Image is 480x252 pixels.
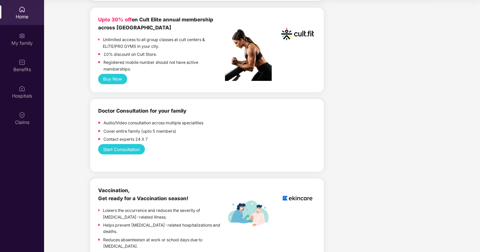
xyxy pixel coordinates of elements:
b: Doctor Consultation for your family [98,108,186,114]
img: svg+xml;base64,PHN2ZyBpZD0iQ2xhaW0iIHhtbG5zPSJodHRwOi8vd3d3LnczLm9yZy8yMDAwL3N2ZyIgd2lkdGg9IjIwIi... [19,112,25,118]
p: Audio/Video consultation across multiple specialities [103,120,203,126]
img: svg+xml;base64,PHN2ZyBpZD0iSG9tZSIgeG1sbnM9Imh0dHA6Ly93d3cudzMub3JnLzIwMDAvc3ZnIiB3aWR0aD0iMjAiIG... [19,6,25,13]
button: Buy Now [98,74,127,84]
p: Contact experts 24 X 7 [103,136,148,142]
img: svg+xml;base64,PHN2ZyBpZD0iQmVuZWZpdHMiIHhtbG5zPSJodHRwOi8vd3d3LnczLm9yZy8yMDAwL3N2ZyIgd2lkdGg9Ij... [19,59,25,66]
button: Start Consultation [98,144,145,154]
img: logoEkincare.png [279,186,316,210]
b: Upto 30% off [98,16,132,23]
img: labelEkincare.png [225,200,272,227]
p: Unlimited access to all group classes at cult centers & ELITE/PRO GYMS in your city. [103,36,225,49]
p: Reduces absenteeism at work or school days due to [MEDICAL_DATA]. [103,237,225,250]
img: pc2.png [225,29,272,81]
img: cult.png [279,16,316,52]
p: Helps prevent [MEDICAL_DATA]-related hospitalizations and deaths. [103,222,225,235]
p: 10% discount on Cult Store. [103,51,157,57]
p: Lowers the occurrence and reduces the severity of [MEDICAL_DATA]-related illness. [103,207,225,220]
img: svg+xml;base64,PHN2ZyBpZD0iSG9zcGl0YWxzIiB4bWxucz0iaHR0cDovL3d3dy53My5vcmcvMjAwMC9zdmciIHdpZHRoPS... [19,85,25,92]
b: on Cult Elite annual membership across [GEOGRAPHIC_DATA] [98,16,213,31]
b: Vaccination, Get ready for a Vaccination season! [98,187,188,202]
p: Registered mobile number should not have active memberships. [103,59,225,72]
p: Cover entire family (upto 5 members) [103,128,176,134]
img: svg+xml;base64,PHN2ZyB3aWR0aD0iMjAiIGhlaWdodD0iMjAiIHZpZXdCb3g9IjAgMCAyMCAyMCIgZmlsbD0ibm9uZSIgeG... [19,32,25,39]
